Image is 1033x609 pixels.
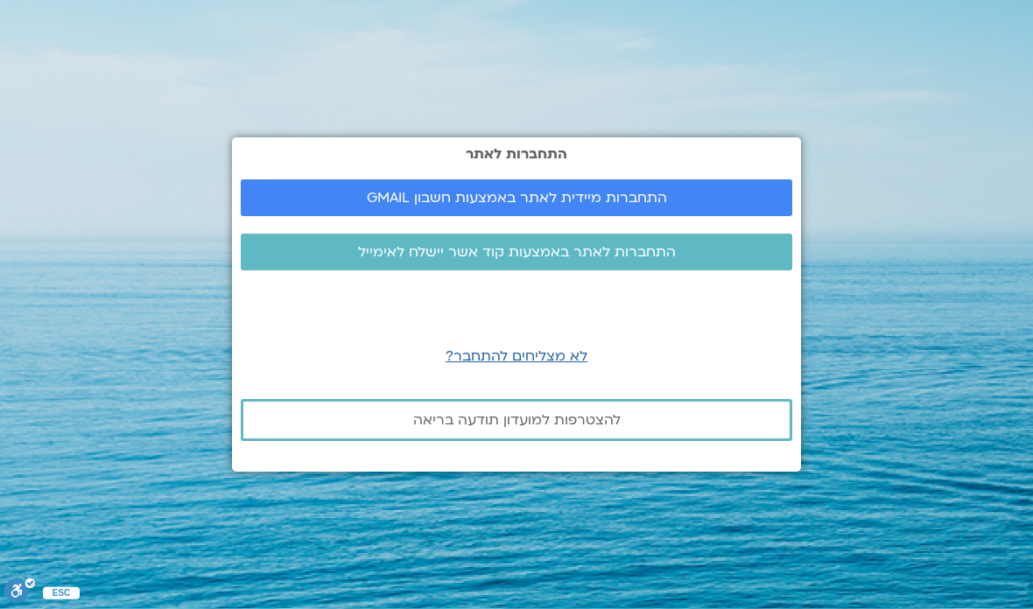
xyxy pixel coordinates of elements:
a: לא מצליחים להתחבר? [446,346,587,366]
a: להצטרפות למועדון תודעה בריאה [241,399,792,441]
span: התחברות לאתר באמצעות קוד אשר יישלח לאימייל [358,244,676,260]
h2: התחברות לאתר [241,146,792,162]
span: התחברות מיידית לאתר באמצעות חשבון GMAIL [367,190,667,206]
a: התחברות מיידית לאתר באמצעות חשבון GMAIL [241,179,792,216]
a: התחברות לאתר באמצעות קוד אשר יישלח לאימייל [241,234,792,270]
span: להצטרפות למועדון תודעה בריאה [413,412,621,428]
